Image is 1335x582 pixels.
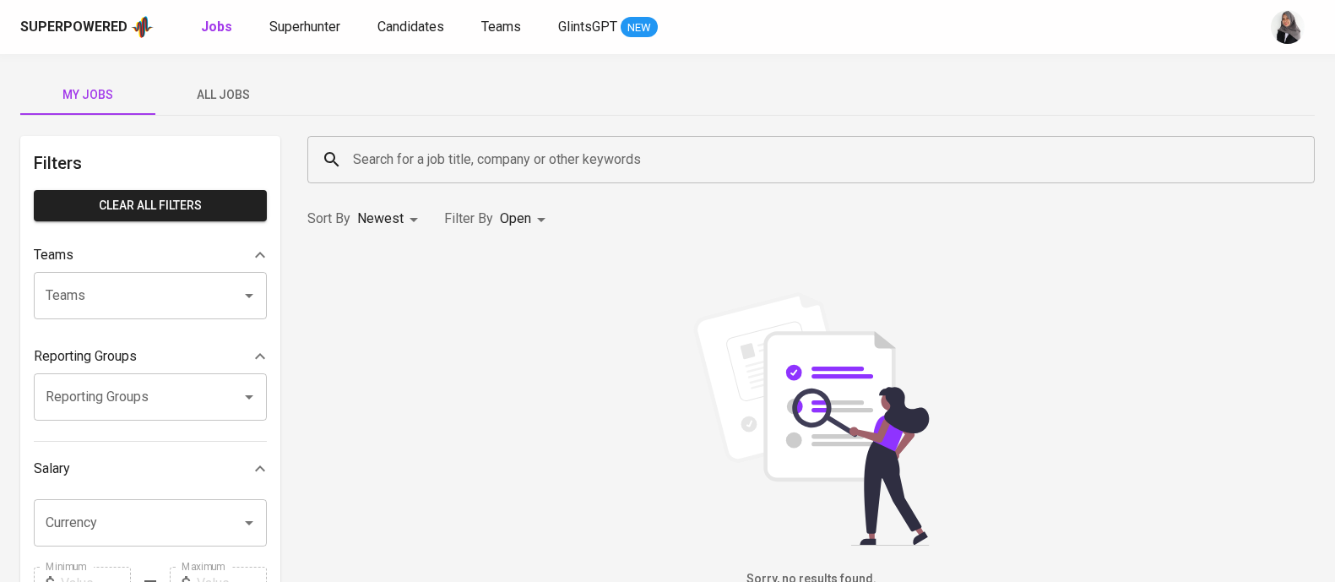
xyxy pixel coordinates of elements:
[34,150,267,177] h6: Filters
[34,238,267,272] div: Teams
[20,14,154,40] a: Superpoweredapp logo
[357,209,404,229] p: Newest
[237,385,261,409] button: Open
[34,459,70,479] p: Salary
[269,19,340,35] span: Superhunter
[269,17,344,38] a: Superhunter
[558,17,658,38] a: GlintsGPT NEW
[201,17,236,38] a: Jobs
[20,18,128,37] div: Superpowered
[500,204,551,235] div: Open
[685,292,938,546] img: file_searching.svg
[237,511,261,535] button: Open
[34,346,137,367] p: Reporting Groups
[30,84,145,106] span: My Jobs
[500,210,531,226] span: Open
[481,19,521,35] span: Teams
[237,284,261,307] button: Open
[1271,10,1305,44] img: sinta.windasari@glints.com
[34,452,267,486] div: Salary
[377,19,444,35] span: Candidates
[481,17,524,38] a: Teams
[47,195,253,216] span: Clear All filters
[201,19,232,35] b: Jobs
[307,209,350,229] p: Sort By
[131,14,154,40] img: app logo
[444,209,493,229] p: Filter By
[621,19,658,36] span: NEW
[377,17,448,38] a: Candidates
[357,204,424,235] div: Newest
[34,340,267,373] div: Reporting Groups
[34,245,73,265] p: Teams
[558,19,617,35] span: GlintsGPT
[34,190,267,221] button: Clear All filters
[166,84,280,106] span: All Jobs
